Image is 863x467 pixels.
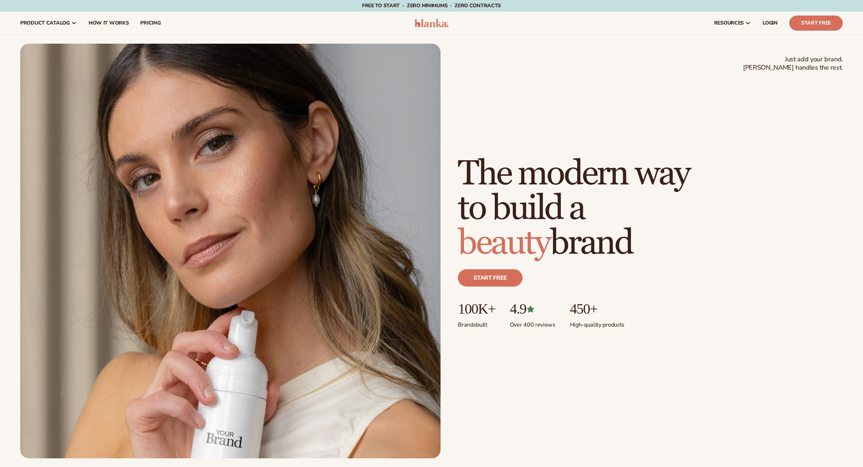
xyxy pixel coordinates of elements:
h1: The modern way to build a brand [458,157,689,261]
a: Start Free [789,16,843,31]
a: LOGIN [757,12,783,35]
a: resources [708,12,757,35]
span: Free to start · ZERO minimums · ZERO contracts [362,2,501,9]
p: 450+ [570,301,624,317]
span: beauty [458,222,550,264]
img: logo [415,19,449,27]
p: Over 400 reviews [510,317,555,329]
a: Start free [458,269,523,287]
span: Just add your brand. [PERSON_NAME] handles the rest. [743,55,843,72]
img: Female holding tanning mousse. [20,44,441,458]
a: product catalog [14,12,83,35]
span: resources [714,20,744,26]
p: Brands built [458,317,495,329]
span: How It Works [89,20,129,26]
p: 100K+ [458,301,495,317]
span: LOGIN [763,20,778,26]
a: How It Works [83,12,135,35]
p: High-quality products [570,317,624,329]
span: product catalog [20,20,70,26]
p: 4.9 [510,301,555,317]
a: pricing [134,12,166,35]
span: pricing [140,20,160,26]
